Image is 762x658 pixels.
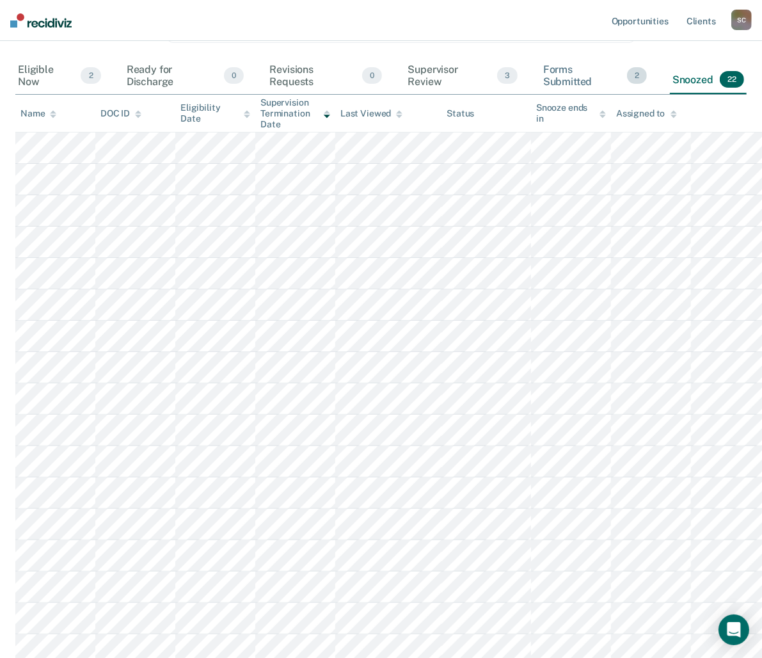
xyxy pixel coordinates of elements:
[100,108,141,119] div: DOC ID
[536,102,606,124] div: Snooze ends in
[81,67,100,84] span: 2
[405,58,520,94] div: Supervisor Review3
[10,13,72,28] img: Recidiviz
[20,108,56,119] div: Name
[15,58,104,94] div: Eligible Now2
[340,108,402,119] div: Last Viewed
[362,67,382,84] span: 0
[718,614,749,645] div: Open Intercom Messenger
[731,10,752,30] div: S C
[627,67,647,84] span: 2
[731,10,752,30] button: SC
[720,71,744,88] span: 22
[224,67,244,84] span: 0
[260,97,330,129] div: Supervision Termination Date
[670,66,747,94] div: Snoozed22
[180,102,250,124] div: Eligibility Date
[541,58,649,94] div: Forms Submitted2
[267,58,385,94] div: Revisions Requests0
[124,58,247,94] div: Ready for Discharge0
[447,108,474,119] div: Status
[616,108,676,119] div: Assigned to
[497,67,518,84] span: 3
